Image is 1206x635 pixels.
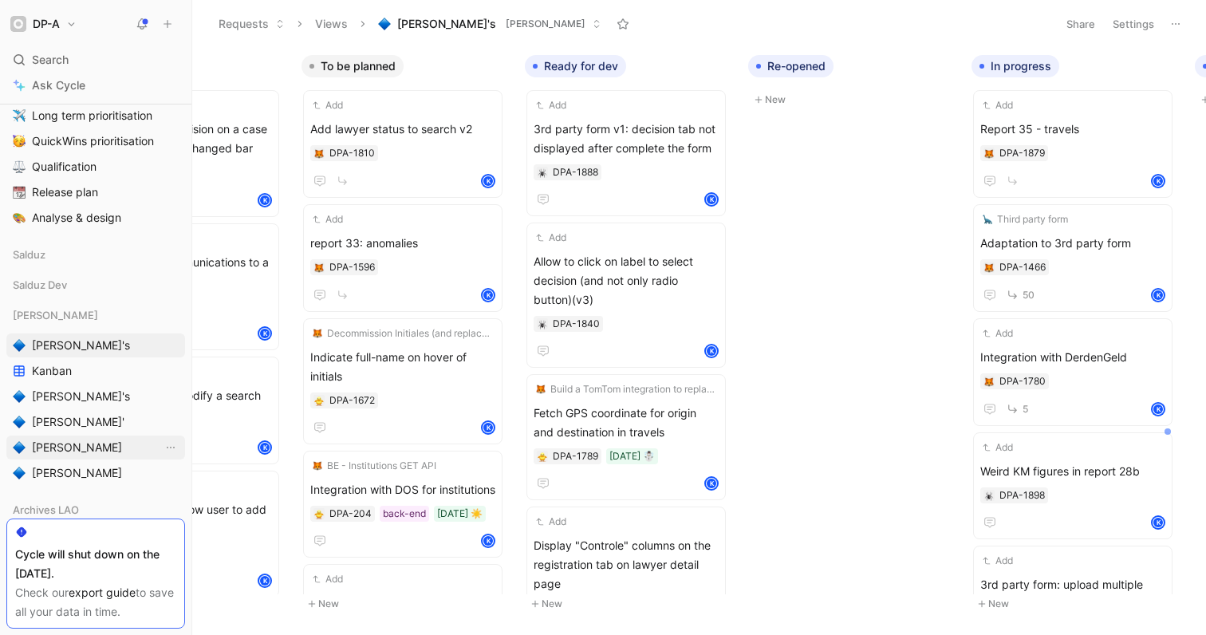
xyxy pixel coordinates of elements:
button: 🎨 [10,208,29,227]
div: 🐥 [313,395,325,406]
div: DPA-204 [329,506,372,522]
button: Ready for dev [525,55,626,77]
button: Add [534,514,569,530]
div: Ready for devNew [518,48,742,621]
div: 🕷️ [983,490,995,501]
div: 🦊 [313,262,325,273]
span: Kanban [32,363,72,379]
span: QuickWins prioritisation [32,133,154,149]
img: 🦊 [313,329,322,338]
div: DPA-1840 [553,316,600,332]
div: In progressNew [965,48,1188,621]
button: 🦕Third party form [980,211,1070,227]
button: ⚖️ [10,157,29,176]
img: 🥳 [13,135,26,148]
span: [PERSON_NAME]'s [32,337,130,353]
img: ✈️ [13,109,26,122]
button: Add [534,230,569,246]
div: [DATE] ☃️ [609,448,655,464]
button: Settings [1105,13,1161,35]
img: 🦊 [314,263,324,273]
img: 🦊 [536,385,546,394]
button: In progress [972,55,1059,77]
button: Share [1059,13,1102,35]
button: 🐥 [537,451,548,462]
span: Re-opened [767,58,826,74]
button: 🐥 [313,508,325,519]
a: AddIntegration with DerdenGeld5K [973,318,1172,426]
img: 🔷 [13,339,26,352]
img: 🦊 [984,263,994,273]
button: Re-opened [748,55,834,77]
div: K [483,422,494,433]
button: 📆 [10,183,29,202]
div: Salduz [6,243,185,271]
div: K [259,442,270,453]
div: 🦊 [983,262,995,273]
a: 🦊BE - Institutions GET APIIntegration with DOS for institutionsback-end[DATE] ☀️K [303,451,503,558]
span: Display "Controle" columns on the registration tab on lawyer detail page [534,536,719,594]
span: [PERSON_NAME]' [32,414,124,430]
div: 🕷️ [537,167,548,178]
div: 🦊 [983,376,995,387]
img: 🦊 [984,377,994,387]
img: 🦊 [313,461,322,471]
button: New [748,90,959,109]
img: 🐥 [314,396,324,406]
img: 🎨 [13,211,26,224]
button: Add [980,440,1015,456]
button: 🔷 [10,463,29,483]
span: Release plan [32,184,98,200]
a: 🔷[PERSON_NAME]'s [6,385,185,408]
button: Requests [211,12,292,36]
a: Addreport 33: anomaliesK [303,204,503,312]
span: Integration with DerdenGeld [980,348,1165,367]
img: 🔷 [13,390,26,403]
span: report 33: anomalies [310,234,495,253]
button: Add [310,97,345,113]
div: Cycle will shut down on the [DATE]. [15,545,176,583]
button: 50 [1003,285,1038,305]
span: Archives LAO [13,502,79,518]
span: [PERSON_NAME] [32,465,122,481]
img: 🔷 [13,441,26,454]
span: Third party form [997,211,1068,227]
span: Weird KM figures in report 28b [980,462,1165,481]
a: 🔷[PERSON_NAME]'s [6,333,185,357]
div: K [483,176,494,187]
div: K [1153,290,1164,301]
img: 🔷 [378,18,391,30]
div: To be plannedNew [295,48,518,621]
img: 🦕 [983,215,992,224]
div: K [259,328,270,339]
div: DPA-1672 [329,392,375,408]
img: 🕷️ [538,168,547,178]
img: 🔷 [13,416,26,428]
span: Add lawyer status to search v2 [310,120,495,139]
div: DPA-1789 [553,448,598,464]
div: DPA-1596 [329,259,375,275]
div: DPA-1888 [553,164,598,180]
button: 🔷[PERSON_NAME]'s[PERSON_NAME] [371,12,609,36]
div: back-end [383,506,426,522]
div: 🦊 [313,148,325,159]
div: DPA-1780 [999,373,1046,389]
span: [PERSON_NAME] [506,16,585,32]
button: Add [310,571,345,587]
div: K [1153,404,1164,415]
div: [PERSON_NAME] [6,303,185,327]
a: 🔷[PERSON_NAME] [6,461,185,485]
button: 🔷 [10,387,29,406]
button: 🔷 [10,438,29,457]
span: Adaptation to 3rd party form [980,234,1165,253]
button: 🕷️ [537,318,548,329]
a: Kanban [6,359,185,383]
div: K [259,195,270,206]
button: New [301,594,512,613]
button: New [972,594,1182,613]
button: 🔷 [10,336,29,355]
div: Salduz Dev [6,273,185,297]
span: Ask Cycle [32,76,85,95]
